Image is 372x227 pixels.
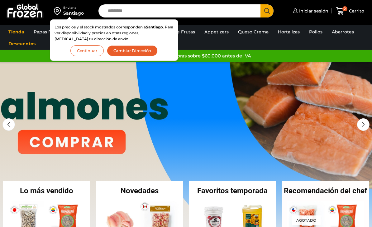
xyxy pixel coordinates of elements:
[63,10,84,16] div: Santiago
[63,6,84,10] div: Enviar a
[335,4,366,18] a: 0 Carrito
[235,26,272,38] a: Queso Crema
[357,118,370,131] div: Next slide
[275,26,303,38] a: Hortalizas
[31,26,64,38] a: Papas Fritas
[3,187,90,195] h2: Lo más vendido
[347,8,364,14] span: Carrito
[96,187,183,195] h2: Novedades
[2,118,15,131] div: Previous slide
[54,6,63,16] img: address-field-icon.svg
[329,26,357,38] a: Abarrotes
[282,187,369,195] h2: Recomendación del chef
[292,215,321,225] p: Agotado
[342,6,347,11] span: 0
[70,45,104,56] button: Continuar
[5,38,39,50] a: Descuentos
[260,4,274,17] button: Search button
[306,26,326,38] a: Pollos
[55,24,174,42] p: Los precios y el stock mostrados corresponden a . Para ver disponibilidad y precios en otras regi...
[5,26,27,38] a: Tienda
[107,45,158,56] button: Cambiar Dirección
[189,187,276,195] h2: Favoritos temporada
[291,5,328,17] a: Iniciar sesión
[201,26,232,38] a: Appetizers
[146,25,163,29] strong: Santiago
[298,8,328,14] span: Iniciar sesión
